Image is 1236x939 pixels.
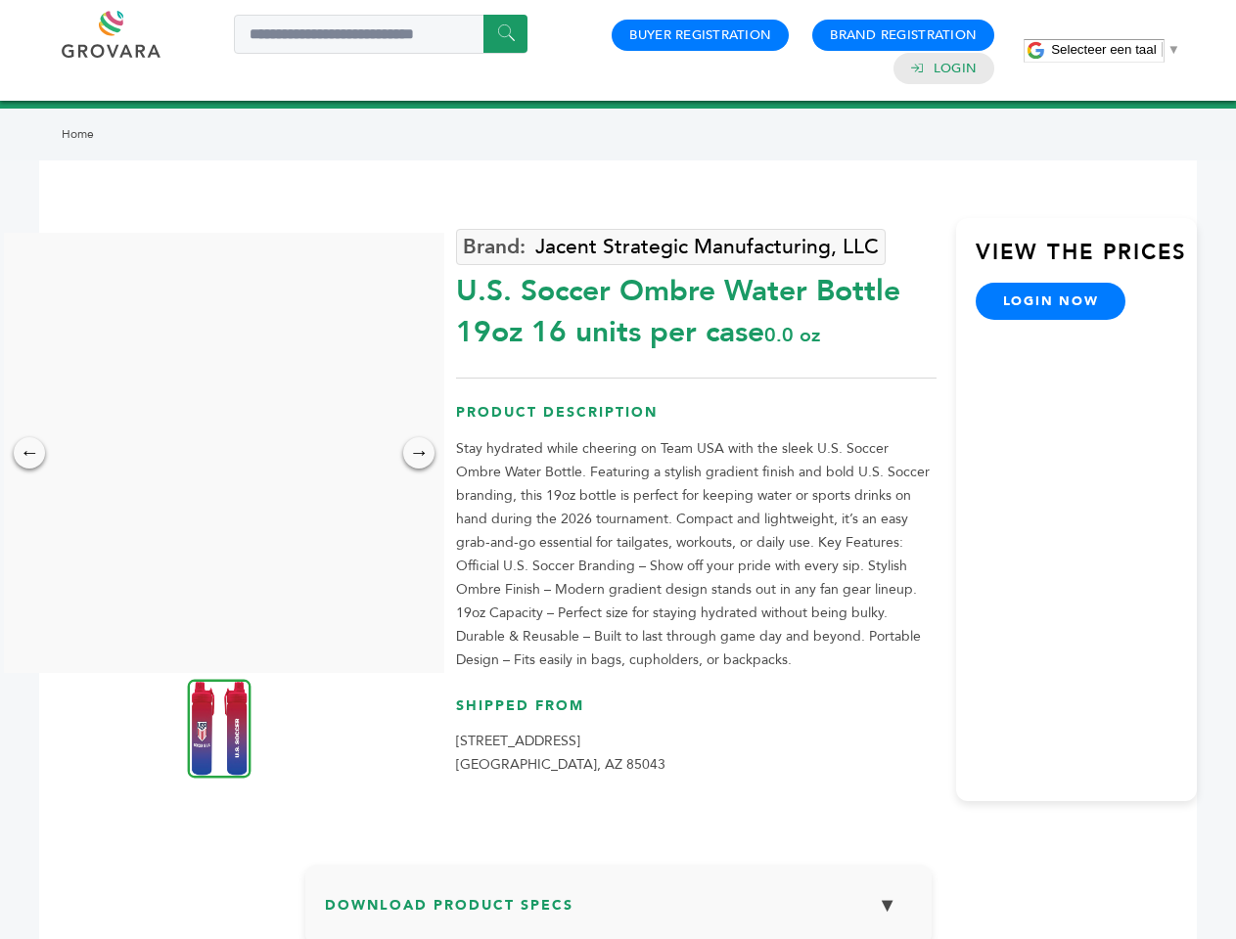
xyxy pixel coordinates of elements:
div: → [403,437,435,469]
h3: Product Description [456,403,937,437]
a: Buyer Registration [629,26,771,44]
span: ​ [1162,42,1163,57]
div: ← [14,437,45,469]
a: Login [934,60,977,77]
span: 0.0 oz [764,322,820,348]
p: Stay hydrated while cheering on Team USA with the sleek U.S. Soccer Ombre Water Bottle. Featuring... [456,437,937,672]
h3: Shipped From [456,696,937,731]
a: login now [976,283,1126,320]
h3: View the Prices [976,238,1197,283]
img: U.S. Soccer Ombre Water Bottle – 19oz 16 units per case 0.0 oz [188,679,252,778]
a: Home [62,126,94,142]
a: Brand Registration [830,26,977,44]
a: Selecteer een taal​ [1051,42,1180,57]
input: Search a product or brand... [234,15,527,54]
div: U.S. Soccer Ombre Water Bottle 19oz 16 units per case [456,261,937,353]
span: ▼ [1167,42,1180,57]
a: Jacent Strategic Manufacturing, LLC [456,229,886,265]
span: Selecteer een taal [1051,42,1156,57]
button: ▼ [863,884,912,926]
p: [STREET_ADDRESS] [GEOGRAPHIC_DATA], AZ 85043 [456,730,937,777]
